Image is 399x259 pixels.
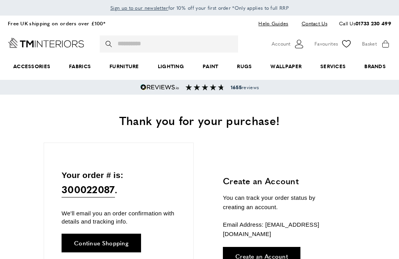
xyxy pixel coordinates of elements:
[185,84,224,90] img: Reviews section
[140,84,179,90] img: Reviews.io 5 stars
[193,55,228,78] a: Paint
[223,193,338,212] p: You can track your order status by creating an account.
[60,55,100,78] a: Fabrics
[355,19,391,27] a: 01733 230 499
[314,38,352,50] a: Favourites
[231,84,259,90] span: reviews
[106,35,113,53] button: Search
[62,181,115,197] span: 300022087
[228,55,261,78] a: Rugs
[231,84,242,91] strong: 1655
[223,220,338,239] p: Email Address: [EMAIL_ADDRESS][DOMAIN_NAME]
[110,4,289,11] span: for 10% off your first order *Only applies to full RRP
[314,40,338,48] span: Favourites
[235,253,288,259] span: Create an Account
[252,18,294,29] a: Help Guides
[355,55,395,78] a: Brands
[74,240,129,246] span: Continue Shopping
[296,18,327,29] a: Contact Us
[62,209,176,226] p: We'll email you an order confirmation with details and tracking info.
[110,4,168,12] a: Sign up to our newsletter
[261,55,311,78] a: Wallpaper
[339,19,391,28] p: Call Us
[272,40,290,48] span: Account
[100,55,148,78] a: Furniture
[62,234,141,252] a: Continue Shopping
[110,4,168,11] span: Sign up to our newsletter
[272,38,305,50] button: Customer Account
[62,169,176,198] p: Your order # is: .
[8,19,105,27] a: Free UK shipping on orders over £100*
[8,38,84,48] a: Go to Home page
[4,55,60,78] span: Accessories
[119,112,280,129] span: Thank you for your purchase!
[311,55,355,78] a: Services
[223,175,338,187] h3: Create an Account
[148,55,193,78] a: Lighting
